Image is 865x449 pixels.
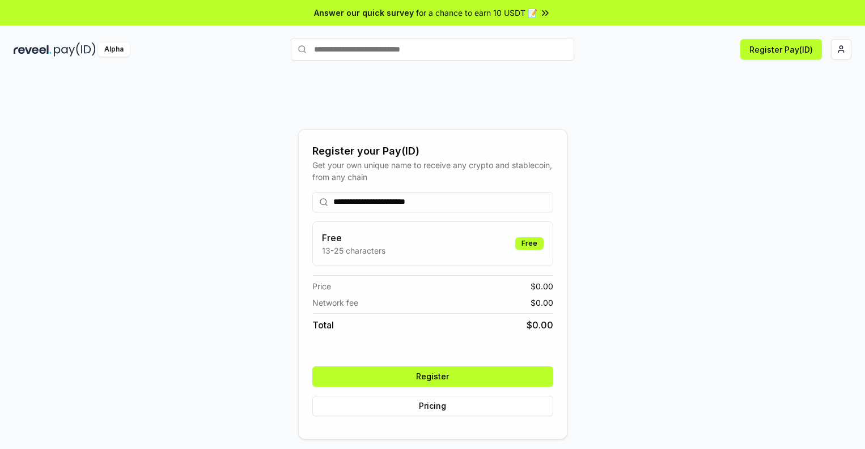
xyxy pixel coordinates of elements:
[312,159,553,183] div: Get your own unique name to receive any crypto and stablecoin, from any chain
[416,7,537,19] span: for a chance to earn 10 USDT 📝
[312,396,553,416] button: Pricing
[740,39,822,59] button: Register Pay(ID)
[312,280,331,292] span: Price
[312,297,358,309] span: Network fee
[54,42,96,57] img: pay_id
[312,366,553,387] button: Register
[531,280,553,292] span: $ 0.00
[314,7,414,19] span: Answer our quick survey
[322,245,385,256] p: 13-25 characters
[312,143,553,159] div: Register your Pay(ID)
[531,297,553,309] span: $ 0.00
[98,42,130,57] div: Alpha
[312,318,334,332] span: Total
[14,42,52,57] img: reveel_dark
[527,318,553,332] span: $ 0.00
[515,237,544,250] div: Free
[322,231,385,245] h3: Free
